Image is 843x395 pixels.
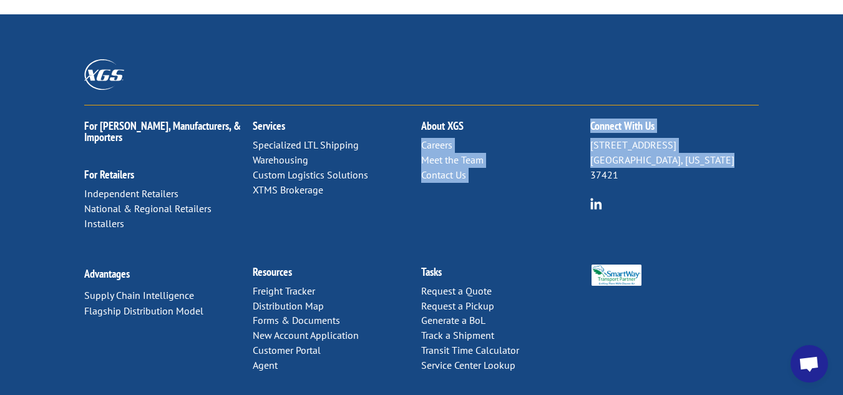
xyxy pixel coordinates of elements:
a: Customer Portal [253,344,321,356]
a: Contact Us [421,168,466,181]
h2: Tasks [421,266,590,284]
a: Custom Logistics Solutions [253,168,368,181]
img: XGS_Logos_ALL_2024_All_White [84,59,124,90]
a: Distribution Map [253,300,324,312]
a: Transit Time Calculator [421,344,519,356]
img: Smartway_Logo [590,265,643,286]
a: Installers [84,217,124,230]
a: Track a Shipment [421,329,494,341]
a: Warehousing [253,154,308,166]
h2: Connect With Us [590,120,759,138]
img: group-6 [590,198,602,210]
a: Agent [253,359,278,371]
a: Request a Quote [421,285,492,297]
a: Careers [421,139,452,151]
a: Flagship Distribution Model [84,305,203,317]
a: Services [253,119,285,133]
a: Service Center Lookup [421,359,515,371]
a: Advantages [84,266,130,281]
a: Meet the Team [421,154,484,166]
a: Freight Tracker [253,285,315,297]
p: [STREET_ADDRESS] [GEOGRAPHIC_DATA], [US_STATE] 37421 [590,138,759,182]
a: XTMS Brokerage [253,183,323,196]
a: Generate a BoL [421,314,485,326]
a: National & Regional Retailers [84,202,212,215]
a: Specialized LTL Shipping [253,139,359,151]
a: Request a Pickup [421,300,494,312]
a: For Retailers [84,167,134,182]
a: For [PERSON_NAME], Manufacturers, & Importers [84,119,241,144]
a: New Account Application [253,329,359,341]
a: Supply Chain Intelligence [84,289,194,301]
a: Open chat [791,345,828,383]
a: About XGS [421,119,464,133]
a: Independent Retailers [84,187,178,200]
a: Forms & Documents [253,314,340,326]
a: Resources [253,265,292,279]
